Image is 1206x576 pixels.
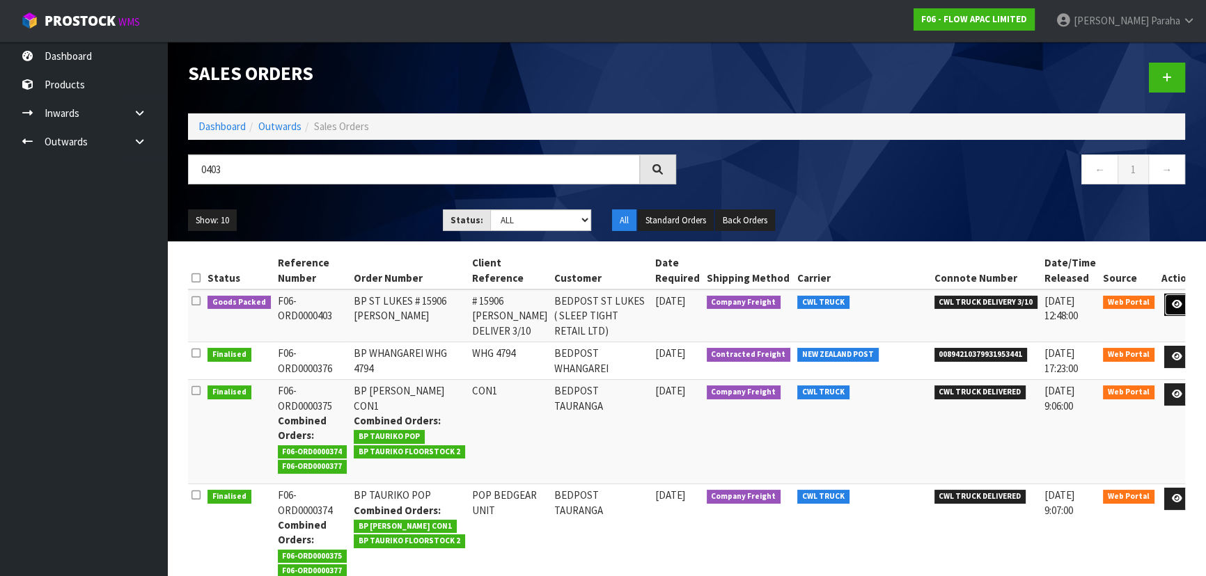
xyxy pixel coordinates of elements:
[797,296,849,310] span: CWL TRUCK
[1044,384,1074,412] span: [DATE] 9:06:00
[350,252,469,289] th: Order Number
[354,534,465,548] span: BP TAURIKO FLOORSTOCK 2
[797,348,879,362] span: NEW ZEALAND POST
[21,12,38,29] img: cube-alt.png
[794,252,931,289] th: Carrier
[354,504,441,517] strong: Combined Orders:
[118,15,140,29] small: WMS
[703,252,794,289] th: Shipping Method
[469,289,551,342] td: # 15906 [PERSON_NAME] DELIVER 3/10
[1044,294,1078,322] span: [DATE] 12:48:00
[1041,252,1099,289] th: Date/Time Released
[715,209,775,232] button: Back Orders
[274,380,351,484] td: F06-ORD0000375
[350,289,469,342] td: BP ST LUKES # 15906 [PERSON_NAME]
[797,385,849,399] span: CWL TRUCK
[655,294,685,307] span: [DATE]
[707,490,781,504] span: Company Freight
[188,209,237,232] button: Show: 10
[207,348,251,362] span: Finalised
[354,430,425,444] span: BP TAURIKO POP
[914,8,1035,31] a: F06 - FLOW APAC LIMITED
[469,252,551,289] th: Client Reference
[707,296,781,310] span: Company Freight
[934,296,1038,310] span: CWL TRUCK DELIVERY 3/10
[278,414,327,442] strong: Combined Orders:
[1044,488,1074,516] span: [DATE] 9:07:00
[1118,154,1149,184] a: 1
[207,296,271,310] span: Goods Packed
[45,12,116,30] span: ProStock
[469,380,551,484] td: CON1
[278,550,347,563] span: F06-ORD0000375
[921,13,1027,25] strong: F06 - FLOW APAC LIMITED
[1074,14,1149,27] span: [PERSON_NAME]
[1103,296,1154,310] span: Web Portal
[934,490,1026,504] span: CWL TRUCK DELIVERED
[638,209,714,232] button: Standard Orders
[551,252,652,289] th: Customer
[697,154,1185,189] nav: Page navigation
[1103,385,1154,399] span: Web Portal
[934,385,1026,399] span: CWL TRUCK DELIVERED
[707,385,781,399] span: Company Freight
[469,342,551,380] td: WHG 4794
[207,490,251,504] span: Finalised
[350,342,469,380] td: BP WHANGAREI WHG 4794
[274,289,351,342] td: F06-ORD0000403
[707,348,791,362] span: Contracted Freight
[1158,252,1196,289] th: Action
[354,414,441,427] strong: Combined Orders:
[198,120,246,133] a: Dashboard
[207,385,251,399] span: Finalised
[612,209,636,232] button: All
[551,289,652,342] td: BEDPOST ST LUKES ( SLEEP TIGHT RETAIL LTD)
[655,384,685,397] span: [DATE]
[274,342,351,380] td: F06-ORD0000376
[278,445,347,459] span: F06-ORD0000374
[934,348,1028,362] span: 00894210379931953441
[354,445,465,459] span: BP TAURIKO FLOORSTOCK 2
[314,120,369,133] span: Sales Orders
[1151,14,1180,27] span: Paraha
[354,520,457,534] span: BP [PERSON_NAME] CON1
[797,490,849,504] span: CWL TRUCK
[1044,346,1078,374] span: [DATE] 17:23:00
[1103,490,1154,504] span: Web Portal
[655,346,685,360] span: [DATE]
[204,252,274,289] th: Status
[652,252,703,289] th: Date Required
[1099,252,1158,289] th: Source
[278,460,347,474] span: F06-ORD0000377
[551,380,652,484] td: BEDPOST TAURANGA
[551,342,652,380] td: BEDPOST WHANGAREI
[274,252,351,289] th: Reference Number
[258,120,301,133] a: Outwards
[278,518,327,546] strong: Combined Orders:
[451,214,483,226] strong: Status:
[1148,154,1185,184] a: →
[188,154,640,184] input: Search sales orders
[188,63,676,83] h1: Sales Orders
[350,380,469,484] td: BP [PERSON_NAME] CON1
[1103,348,1154,362] span: Web Portal
[1081,154,1118,184] a: ←
[931,252,1042,289] th: Connote Number
[655,488,685,502] span: [DATE]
